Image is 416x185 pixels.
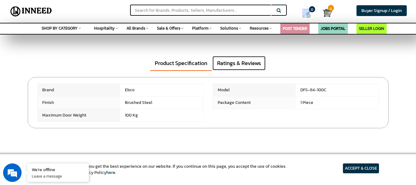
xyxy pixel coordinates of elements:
img: Cart [323,8,332,18]
a: Cart 0 [323,6,327,20]
span: Platform [192,25,208,31]
span: Maximum Door Weight [38,109,121,121]
input: Search for Brands, Products, Sellers, Manufacturers... [130,5,271,16]
article: ACCEPT & CLOSE [343,163,379,173]
span: Brand [38,84,121,96]
span: Sale & Offers [157,25,180,31]
span: SHOP BY CATEGORY [42,25,78,31]
span: Finish [38,97,121,109]
article: We use cookies to ensure you get the best experience on our website. If you continue on this page... [37,163,286,176]
a: here [106,169,115,176]
span: Hospitality [94,25,115,31]
a: Product Specification [150,56,212,71]
img: Inneed.Market [8,4,54,19]
img: Show My Quotes [302,9,311,18]
a: JOBS PORTAL [321,26,345,31]
a: my Quotes 0 [295,6,322,20]
span: Buyer Signup / Login [361,7,402,14]
span: 1 Piece [296,97,379,109]
span: Ebco [120,84,203,96]
a: POST TENDER [283,26,307,31]
a: Ratings & Reviews [212,56,266,70]
a: Buyer Signup / Login [356,5,407,16]
span: Resources [250,25,269,31]
div: We're offline [32,166,84,172]
span: 0 [328,5,334,11]
span: DFS-84-100C [296,84,379,96]
span: Model [213,84,296,96]
p: Leave a message [32,173,84,179]
span: 0 [309,6,315,12]
span: All Brands [126,25,145,31]
span: Solutions [220,25,238,31]
span: Package Content [213,97,296,109]
span: Brushed Steel [120,97,203,109]
span: 100 Kg [120,109,203,121]
a: SELLER LOGIN [359,26,384,31]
